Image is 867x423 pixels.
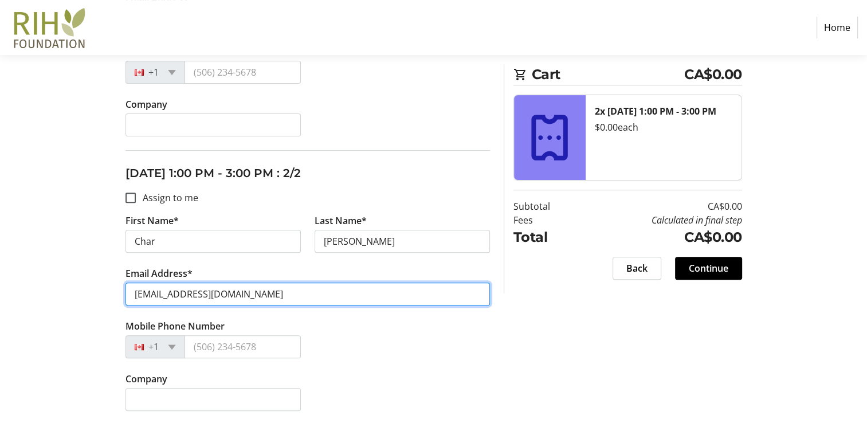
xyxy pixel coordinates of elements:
td: Fees [513,213,579,227]
label: Last Name* [315,214,367,228]
div: $0.00 each [595,120,732,134]
span: Back [626,261,648,275]
span: CA$0.00 [684,64,742,85]
label: Mobile Phone Number [125,319,225,333]
h3: [DATE] 1:00 PM - 3:00 PM : 2/2 [125,164,490,182]
td: Subtotal [513,199,579,213]
label: Assign to me [136,191,198,205]
button: Continue [675,257,742,280]
input: (506) 234-5678 [185,61,301,84]
label: Company [125,372,167,386]
label: Company [125,97,167,111]
td: Calculated in final step [579,213,742,227]
span: Continue [689,261,728,275]
strong: 2x [DATE] 1:00 PM - 3:00 PM [595,105,716,117]
span: Cart [532,64,685,85]
label: Email Address* [125,267,193,280]
label: First Name* [125,214,179,228]
a: Home [817,17,858,38]
td: CA$0.00 [579,227,742,248]
td: CA$0.00 [579,199,742,213]
input: (506) 234-5678 [185,335,301,358]
img: Royal Inland Hospital Foundation 's Logo [9,5,91,50]
button: Back [613,257,661,280]
td: Total [513,227,579,248]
